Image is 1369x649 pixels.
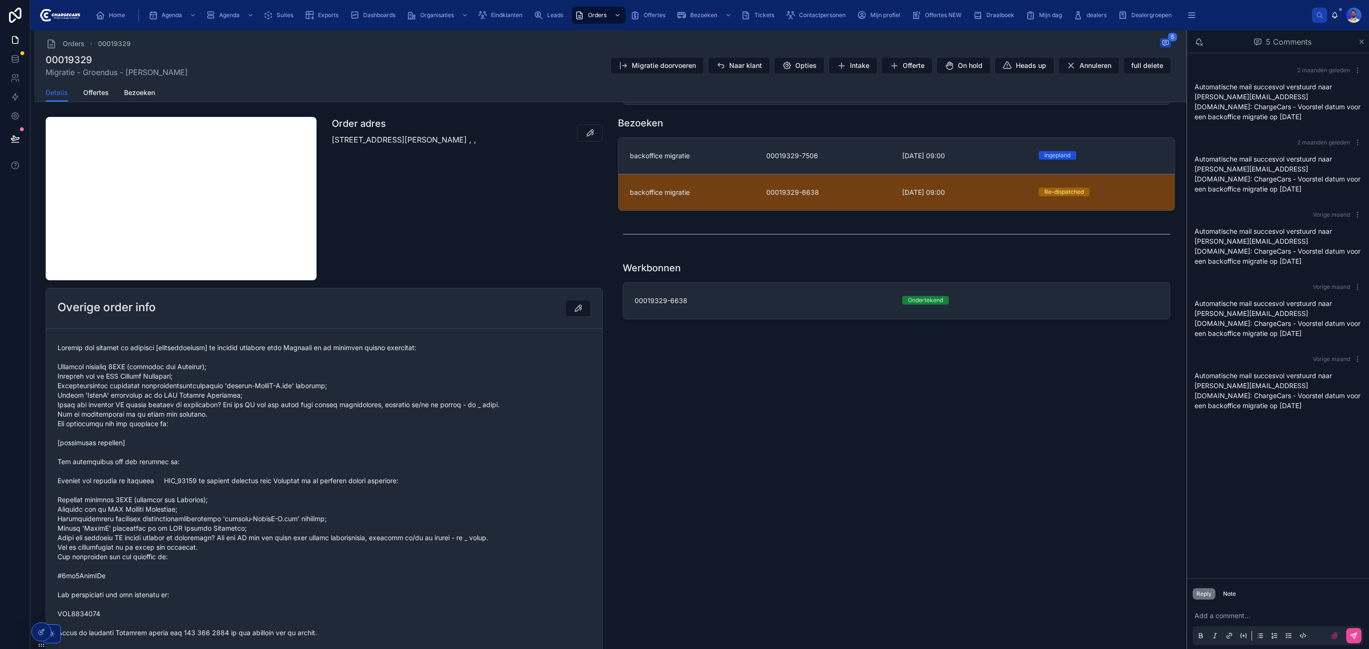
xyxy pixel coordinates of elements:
[986,11,1014,19] span: Draaiboek
[690,11,717,19] span: Bezoeken
[318,11,338,19] span: Exports
[766,188,891,197] span: 00019329-6638
[970,7,1021,24] a: Draaiboek
[83,84,109,103] a: Offertes
[1195,82,1361,122] p: Automatische mail succesvol verstuurd naar [PERSON_NAME][EMAIL_ADDRESS][DOMAIN_NAME]: ChargeCars ...
[1044,188,1084,196] div: Re-dispatched
[623,283,1170,319] a: 00019329-6638Ondertekend
[1023,7,1069,24] a: Mijn dag
[347,7,402,24] a: Dashboards
[618,174,1175,210] a: backoffice migratie00019329-6638[DATE] 09:00Re-dispatched
[635,296,891,305] span: 00019329-6638
[1266,36,1311,48] span: 5 Comments
[109,11,125,19] span: Home
[908,296,943,305] div: Ondertekend
[38,8,80,23] img: App logo
[302,7,345,24] a: Exports
[1016,61,1046,70] span: Heads up
[491,11,522,19] span: Eindklanten
[420,11,454,19] span: Organisaties
[1058,57,1119,74] button: Annuleren
[475,7,529,24] a: Eindklanten
[627,7,672,24] a: Offertes
[799,11,846,19] span: Contactpersonen
[774,57,825,74] button: Opties
[902,188,1027,197] span: [DATE] 09:00
[881,57,933,74] button: Offerte
[124,88,155,97] span: Bezoeken
[630,151,690,161] span: backoffice migratie
[93,7,132,24] a: Home
[1115,7,1178,24] a: Dealergroepen
[1039,11,1062,19] span: Mijn dag
[1313,283,1350,290] span: Vorige maand
[63,39,85,48] span: Orders
[925,11,962,19] span: Offertes NEW
[98,39,131,48] a: 00019329
[277,11,293,19] span: Suites
[1167,32,1177,42] span: 5
[1297,67,1350,74] span: 2 maanden geleden
[644,11,665,19] span: Offertes
[58,300,156,315] h2: Overige order info
[1195,154,1361,194] p: Automatische mail succesvol verstuurd naar [PERSON_NAME][EMAIL_ADDRESS][DOMAIN_NAME]: ChargeCars ...
[404,7,473,24] a: Organisaties
[88,5,1312,26] div: scrollable content
[547,11,563,19] span: Leads
[623,261,681,275] h1: Werkbonnen
[783,7,852,24] a: Contactpersonen
[363,11,395,19] span: Dashboards
[260,7,300,24] a: Suites
[1195,298,1361,338] p: Automatische mail succesvol verstuurd naar [PERSON_NAME][EMAIL_ADDRESS][DOMAIN_NAME]: ChargeCars ...
[994,57,1054,74] button: Heads up
[1195,226,1361,266] p: Automatische mail succesvol verstuurd naar [PERSON_NAME][EMAIL_ADDRESS][DOMAIN_NAME]: ChargeCars ...
[46,53,188,67] h1: 00019329
[754,11,774,19] span: Tickets
[46,84,68,102] a: Details
[903,61,925,70] span: Offerte
[795,61,817,70] span: Opties
[766,151,891,161] span: 00019329-7506
[1131,61,1163,70] span: full delete
[936,57,991,74] button: On hold
[1193,588,1215,600] button: Reply
[1313,211,1350,218] span: Vorige maand
[203,7,259,24] a: Agenda
[902,151,1027,161] span: [DATE] 09:00
[1070,7,1113,24] a: dealers
[618,138,1175,174] a: backoffice migratie00019329-7506[DATE] 09:00Ingepland
[162,11,182,19] span: Agenda
[46,88,68,97] span: Details
[1123,57,1171,74] button: full delete
[610,57,704,74] button: Migratie doorvoeren
[738,7,781,24] a: Tickets
[1080,61,1111,70] span: Annuleren
[531,7,570,24] a: Leads
[46,38,85,49] a: Orders
[46,67,188,78] span: Migratie - Groendus - [PERSON_NAME]
[124,84,155,103] a: Bezoeken
[1297,139,1350,146] span: 2 maanden geleden
[854,7,907,24] a: Mijn profiel
[332,134,476,145] p: [STREET_ADDRESS][PERSON_NAME] , ,
[1195,371,1361,410] p: Automatische mail succesvol verstuurd naar [PERSON_NAME][EMAIL_ADDRESS][DOMAIN_NAME]: ChargeCars ...
[870,11,900,19] span: Mijn profiel
[572,7,626,24] a: Orders
[674,7,736,24] a: Bezoeken
[1223,590,1236,598] div: Note
[1044,151,1070,160] div: Ingepland
[850,61,869,70] span: Intake
[708,57,770,74] button: Naar klant
[1313,355,1350,363] span: Vorige maand
[83,88,109,97] span: Offertes
[332,117,476,130] h1: Order adres
[729,61,762,70] span: Naar klant
[588,11,607,19] span: Orders
[630,188,690,197] span: backoffice migratie
[958,61,983,70] span: On hold
[1219,588,1240,600] button: Note
[219,11,240,19] span: Agenda
[632,61,696,70] span: Migratie doorvoeren
[145,7,201,24] a: Agenda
